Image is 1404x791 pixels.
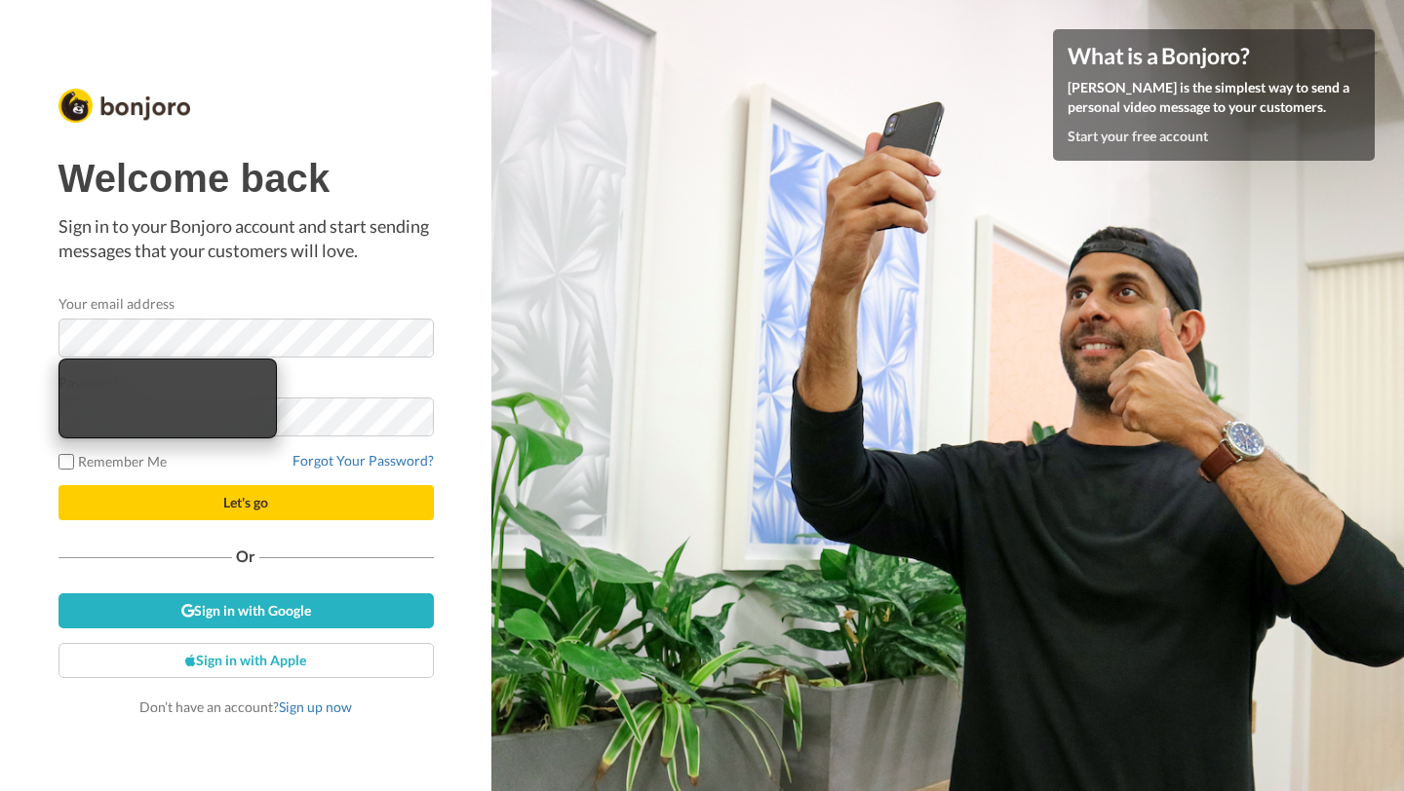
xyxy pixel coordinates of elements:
label: Your email address [58,293,175,314]
p: Sign in to your Bonjoro account and start sending messages that your customers will love. [58,214,434,264]
span: Or [232,549,259,563]
a: Sign in with Apple [58,643,434,678]
span: Let's go [223,494,268,510]
h1: Welcome back [58,157,434,200]
button: Let's go [58,485,434,520]
span: Don’t have an account? [139,698,352,715]
h4: What is a Bonjoro? [1068,44,1360,68]
a: Forgot Your Password? [292,452,434,469]
a: Sign up now [279,698,352,715]
input: Remember Me [58,454,74,470]
a: Sign in with Google [58,593,434,628]
label: Remember Me [58,451,168,471]
p: [PERSON_NAME] is the simplest way to send a personal video message to your customers. [1068,78,1360,117]
a: Start your free account [1068,128,1208,144]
